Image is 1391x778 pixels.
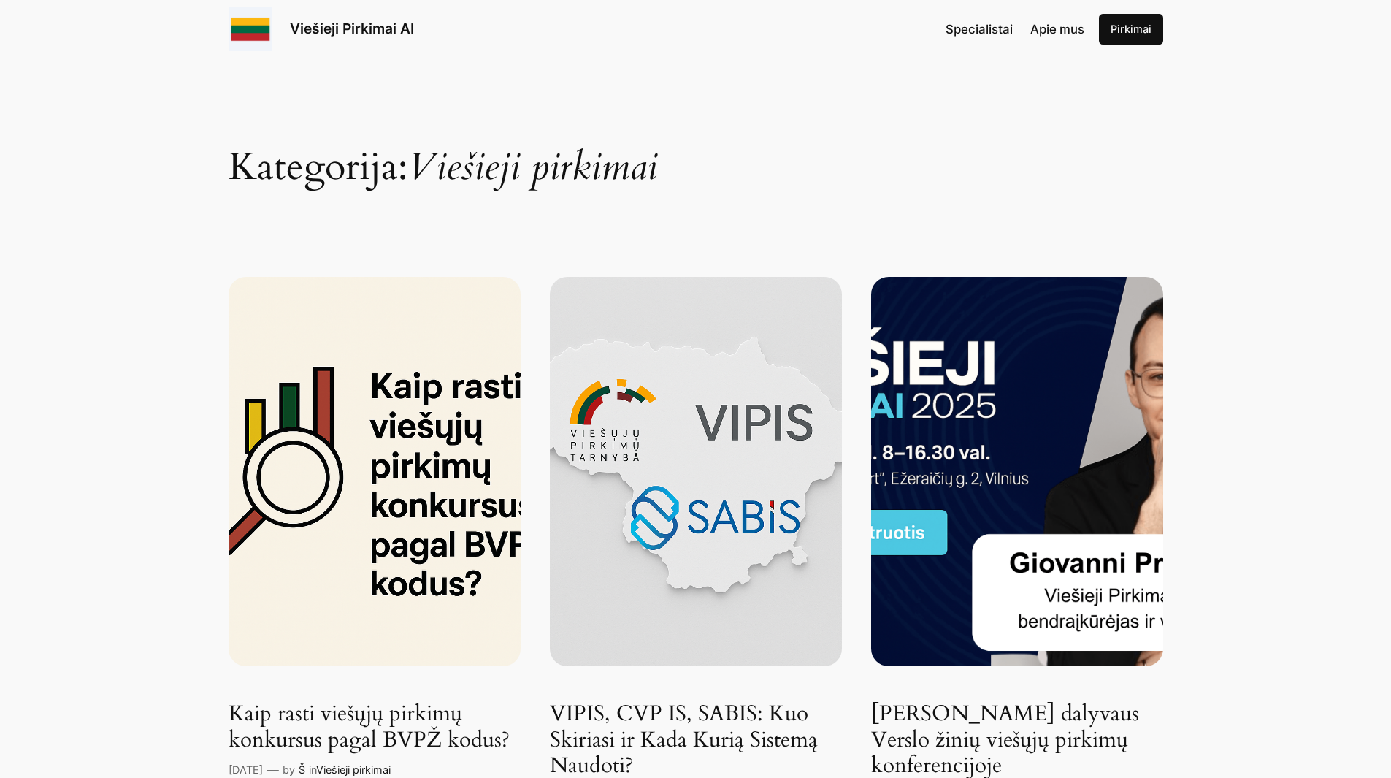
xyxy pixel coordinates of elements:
a: Š [299,763,305,776]
a: Viešieji Pirkimai AI [290,20,414,37]
span: Specialistai [946,22,1013,37]
a: Specialistai [946,20,1013,39]
a: [DATE] [229,763,263,776]
img: Kaip rasti viešųjų pirkimų konkursus pagal BVPŽ kodus? [229,277,521,666]
a: Pirkimai [1099,14,1163,45]
span: in [309,763,316,776]
h1: Kategorija: [229,72,1163,186]
a: Viešieji pirkimai [316,763,391,776]
p: by [283,762,295,778]
nav: Navigation [946,20,1084,39]
img: Viešieji pirkimai logo [229,7,272,51]
img: VIPIS, CVP IS, SABIS: Kuo Skiriasi ir Kada Kurią Sistemą Naudoti? [550,277,842,666]
img: Giovanni Proietta dalyvaus Verslo žinių viešųjų pirkimų konferencijoje [871,277,1163,666]
span: Viešieji pirkimai [407,141,657,193]
span: Apie mus [1030,22,1084,37]
a: Apie mus [1030,20,1084,39]
a: Kaip rasti viešųjų pirkimų konkursus pagal BVPŽ kodus? [229,701,521,753]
